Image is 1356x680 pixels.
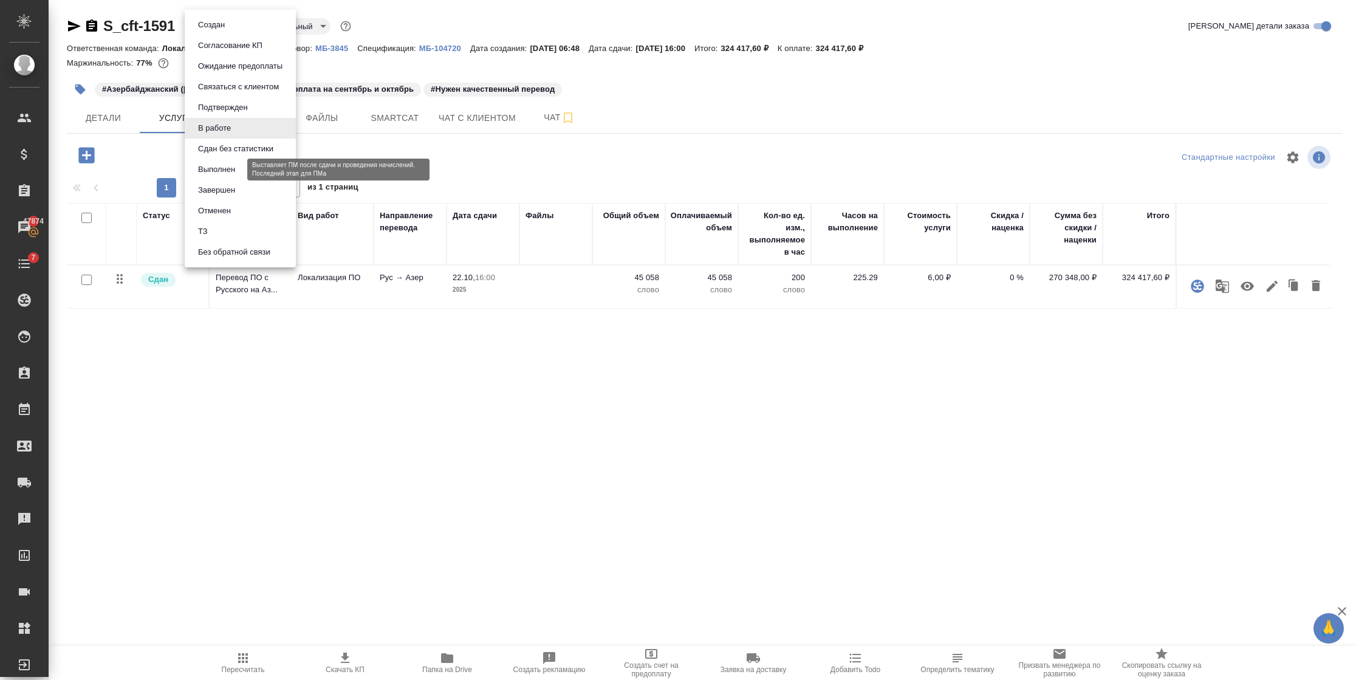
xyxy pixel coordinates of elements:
button: Подтвержден [194,101,252,114]
button: Связаться с клиентом [194,80,282,94]
button: Ожидание предоплаты [194,60,286,73]
button: Создан [194,18,228,32]
button: ТЗ [194,225,211,238]
button: Выполнен [194,163,239,176]
button: Сдан без статистики [194,142,277,156]
button: Завершен [194,184,239,197]
button: Без обратной связи [194,246,274,259]
button: Согласование КП [194,39,266,52]
button: В работе [194,122,235,135]
button: Отменен [194,204,235,218]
